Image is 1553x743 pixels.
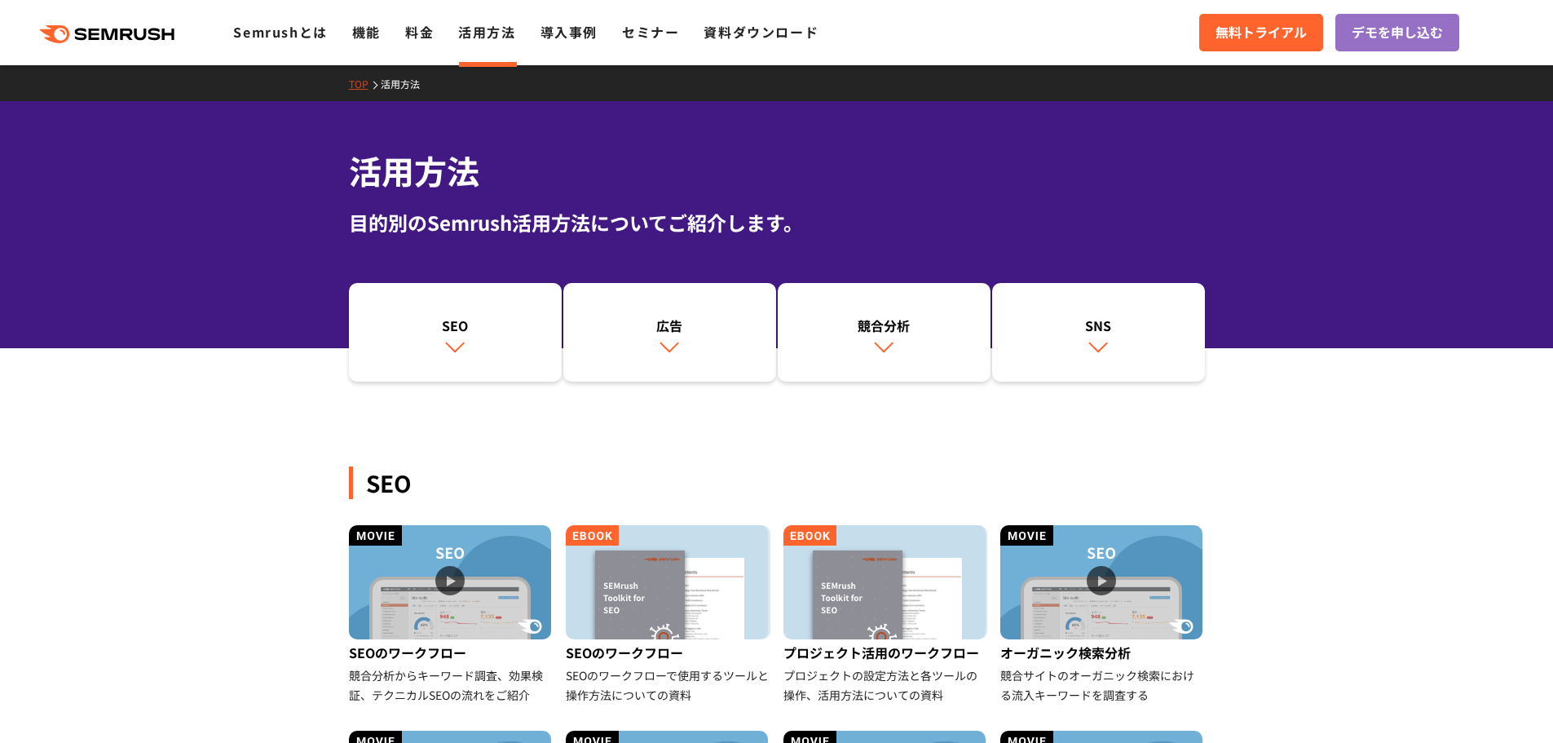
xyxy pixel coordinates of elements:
[566,639,770,666] div: SEOのワークフロー
[563,283,776,383] a: 広告
[349,467,1205,499] div: SEO
[381,77,432,91] a: 活用方法
[992,283,1205,383] a: SNS
[458,22,515,42] a: 活用方法
[233,22,327,42] a: Semrushとは
[566,666,770,705] div: SEOのワークフローで使用するツールと操作方法についての資料
[540,22,598,42] a: 導入事例
[349,666,554,705] div: 競合分析からキーワード調査、効果検証、テクニカルSEOの流れをご紹介
[571,316,768,335] div: 広告
[349,639,554,666] div: SEOのワークフロー
[1199,14,1323,51] a: 無料トライアル
[1335,14,1459,51] a: デモを申し込む
[349,77,381,91] a: TOP
[349,525,554,705] a: SEOのワークフロー 競合分析からキーワード調査、効果検証、テクニカルSEOの流れをご紹介
[778,283,990,383] a: 競合分析
[1352,22,1443,43] span: デモを申し込む
[783,525,988,705] a: プロジェクト活用のワークフロー プロジェクトの設定方法と各ツールの操作、活用方法についての資料
[1000,666,1205,705] div: 競合サイトのオーガニック検索における流入キーワードを調査する
[783,666,988,705] div: プロジェクトの設定方法と各ツールの操作、活用方法についての資料
[357,316,554,335] div: SEO
[704,22,818,42] a: 資料ダウンロード
[1215,22,1307,43] span: 無料トライアル
[783,639,988,666] div: プロジェクト活用のワークフロー
[349,147,1205,195] h1: 活用方法
[1000,525,1205,705] a: オーガニック検索分析 競合サイトのオーガニック検索における流入キーワードを調査する
[405,22,434,42] a: 料金
[1000,639,1205,666] div: オーガニック検索分析
[566,525,770,705] a: SEOのワークフロー SEOのワークフローで使用するツールと操作方法についての資料
[1000,316,1197,335] div: SNS
[349,208,1205,237] div: 目的別のSemrush活用方法についてご紹介します。
[622,22,679,42] a: セミナー
[349,283,562,383] a: SEO
[352,22,381,42] a: 機能
[786,316,982,335] div: 競合分析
